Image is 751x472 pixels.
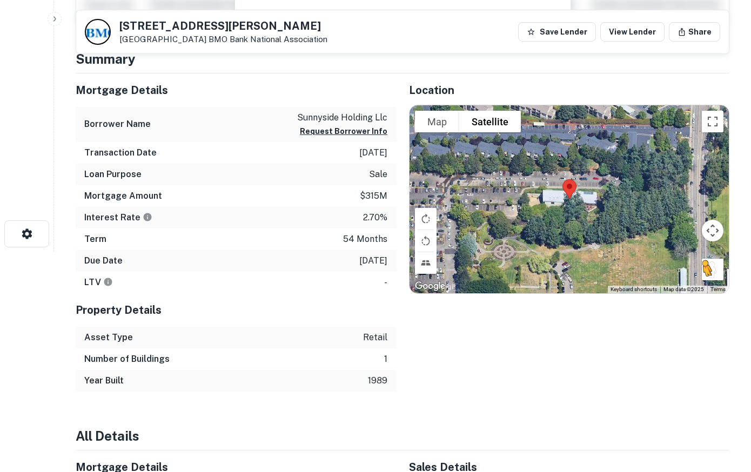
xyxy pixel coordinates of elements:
[84,211,152,224] h6: Interest Rate
[663,286,704,292] span: Map data ©2025
[119,35,327,44] p: [GEOGRAPHIC_DATA]
[84,146,157,159] h6: Transaction Date
[702,220,723,241] button: Map camera controls
[368,374,387,387] p: 1989
[343,233,387,246] p: 54 months
[76,82,396,98] h5: Mortgage Details
[297,111,387,124] p: sunnyside holding llc
[415,111,459,132] button: Show street map
[76,49,729,69] h4: Summary
[103,277,113,287] svg: LTVs displayed on the website are for informational purposes only and may be reported incorrectly...
[384,353,387,366] p: 1
[518,22,596,42] button: Save Lender
[369,168,387,181] p: sale
[415,252,437,274] button: Tilt map
[412,279,448,293] a: Open this area in Google Maps (opens a new window)
[76,426,729,446] h4: All Details
[363,331,387,344] p: retail
[412,279,448,293] img: Google
[697,386,751,437] iframe: Chat Widget
[84,254,123,267] h6: Due Date
[702,259,723,280] button: Drag Pegman onto the map to open Street View
[415,208,437,230] button: Rotate map clockwise
[359,146,387,159] p: [DATE]
[84,190,162,203] h6: Mortgage Amount
[76,302,396,318] h5: Property Details
[84,276,113,289] h6: LTV
[360,190,387,203] p: $315m
[300,125,387,138] button: Request Borrower Info
[415,230,437,252] button: Rotate map counterclockwise
[84,331,133,344] h6: Asset Type
[459,111,521,132] button: Show satellite imagery
[669,22,720,42] button: Share
[84,374,124,387] h6: Year Built
[363,211,387,224] p: 2.70%
[209,35,327,44] a: BMO Bank National Association
[384,276,387,289] p: -
[143,212,152,222] svg: The interest rates displayed on the website are for informational purposes only and may be report...
[702,111,723,132] button: Toggle fullscreen view
[359,254,387,267] p: [DATE]
[84,118,151,131] h6: Borrower Name
[600,22,665,42] a: View Lender
[710,286,726,292] a: Terms (opens in new tab)
[409,82,729,98] h5: Location
[611,286,657,293] button: Keyboard shortcuts
[84,353,170,366] h6: Number of Buildings
[119,21,327,31] h5: [STREET_ADDRESS][PERSON_NAME]
[84,168,142,181] h6: Loan Purpose
[84,233,106,246] h6: Term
